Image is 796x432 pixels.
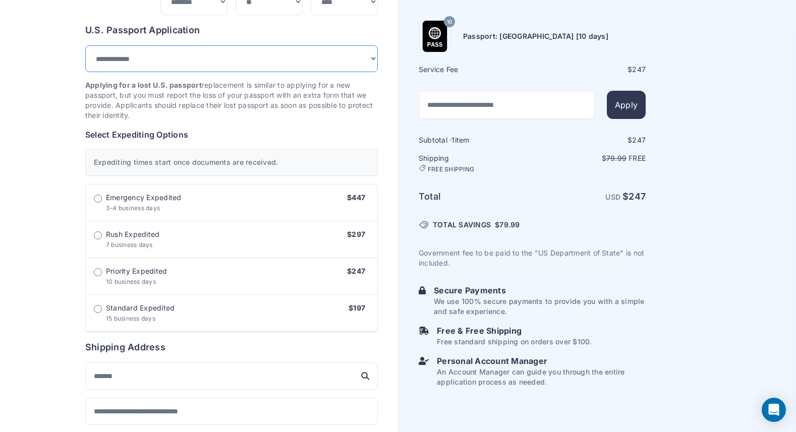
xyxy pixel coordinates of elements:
[451,136,454,144] span: 1
[533,135,646,145] div: $
[437,325,592,337] h6: Free & Free Shipping
[347,230,365,238] span: $297
[437,337,592,347] p: Free standard shipping on orders over $100.
[433,220,491,230] span: TOTAL SAVINGS
[85,340,378,354] h6: Shipping Address
[106,204,160,212] span: 3-4 business days
[495,220,520,230] span: $
[85,149,378,176] div: Expediting times start once documents are received.
[347,193,365,202] span: $447
[632,136,646,144] span: 247
[106,266,167,276] span: Priority Expedited
[533,65,646,75] div: $
[419,190,531,204] h6: Total
[437,367,646,387] p: An Account Manager can guide you through the entire application process as needed.
[85,23,378,37] h6: U.S. Passport Application
[499,220,520,229] span: 79.99
[106,303,175,313] span: Standard Expedited
[607,91,646,119] button: Apply
[606,154,627,162] span: 79.99
[447,15,452,28] span: 10
[106,241,153,249] span: 7 business days
[419,65,531,75] h6: Service Fee
[106,315,155,322] span: 15 business days
[419,248,646,268] p: Government fee to be paid to the "US Department of State" is not included.
[434,296,646,317] p: We use 100% secure payments to provide you with a simple and safe experience.
[85,80,378,120] p: replacement is similar to applying for a new passport, but you must report the loss of your passp...
[347,267,365,275] span: $247
[106,229,159,239] span: Rush Expedited
[629,154,646,162] span: Free
[463,31,608,41] h6: Passport: [GEOGRAPHIC_DATA] [10 days]
[533,153,646,163] p: $
[106,193,182,203] span: Emergency Expedited
[85,129,378,141] h6: Select Expediting Options
[632,65,646,74] span: 247
[629,191,646,202] span: 247
[762,398,786,422] div: Open Intercom Messenger
[419,135,531,145] h6: Subtotal · item
[85,81,202,89] strong: Applying for a lost U.S. passport
[106,278,156,285] span: 10 business days
[605,193,620,201] span: USD
[419,21,450,52] img: Product Name
[349,303,365,312] span: $197
[434,284,646,296] h6: Secure Payments
[437,355,646,367] h6: Personal Account Manager
[622,191,646,202] strong: $
[419,153,531,173] h6: Shipping
[428,165,474,173] span: FREE SHIPPING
